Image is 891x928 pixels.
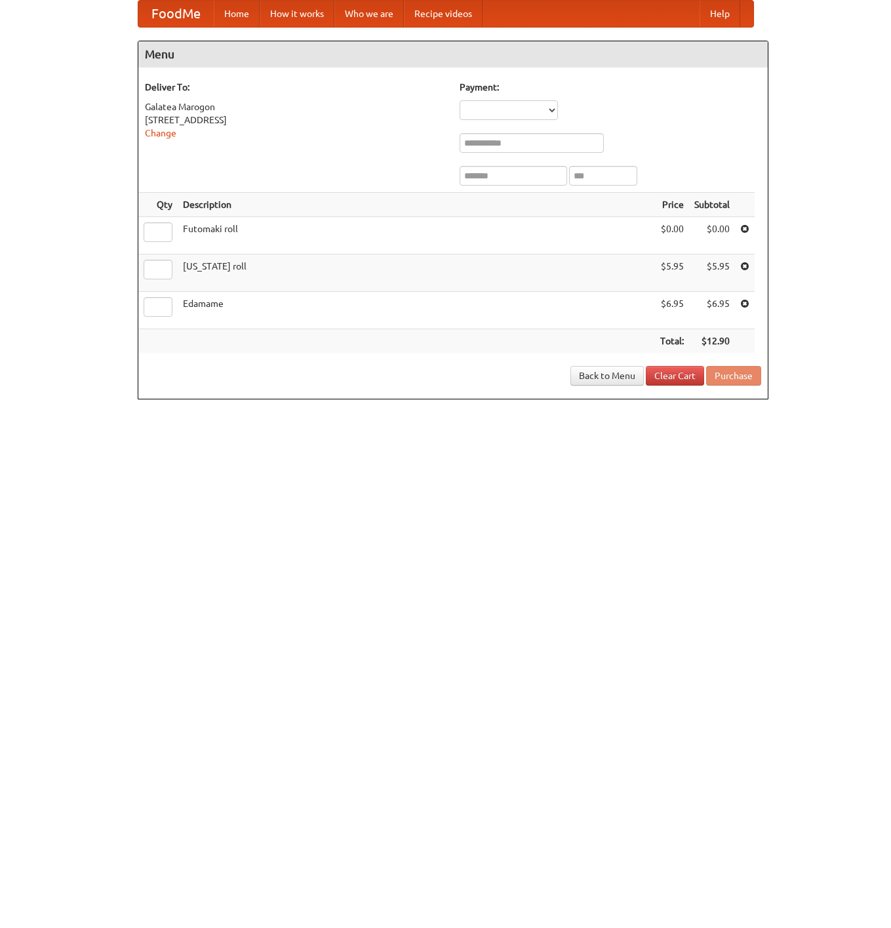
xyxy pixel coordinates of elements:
[646,366,704,386] a: Clear Cart
[214,1,260,27] a: Home
[655,329,689,353] th: Total:
[178,217,655,254] td: Futomaki roll
[689,193,735,217] th: Subtotal
[689,329,735,353] th: $12.90
[334,1,404,27] a: Who we are
[700,1,740,27] a: Help
[404,1,483,27] a: Recipe videos
[260,1,334,27] a: How it works
[178,254,655,292] td: [US_STATE] roll
[145,113,446,127] div: [STREET_ADDRESS]
[145,128,176,138] a: Change
[655,217,689,254] td: $0.00
[689,254,735,292] td: $5.95
[655,193,689,217] th: Price
[570,366,644,386] a: Back to Menu
[689,292,735,329] td: $6.95
[178,292,655,329] td: Edamame
[145,100,446,113] div: Galatea Marogon
[138,41,768,68] h4: Menu
[706,366,761,386] button: Purchase
[138,193,178,217] th: Qty
[138,1,214,27] a: FoodMe
[655,254,689,292] td: $5.95
[178,193,655,217] th: Description
[689,217,735,254] td: $0.00
[655,292,689,329] td: $6.95
[460,81,761,94] h5: Payment:
[145,81,446,94] h5: Deliver To:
